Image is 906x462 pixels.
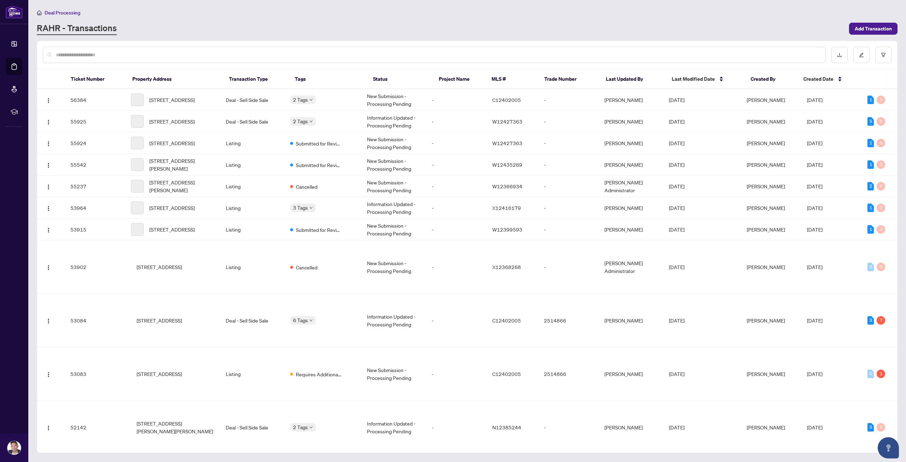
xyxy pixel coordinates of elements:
td: [PERSON_NAME] [599,111,664,132]
div: 0 [877,225,885,234]
td: - [426,401,487,454]
td: 52142 [65,401,125,454]
button: Open asap [878,437,899,458]
span: [DATE] [669,140,684,146]
img: Logo [46,184,51,190]
div: 1 [867,225,874,234]
td: Deal - Sell Side Sale [220,111,285,132]
td: - [538,154,599,176]
td: Deal - Sell Side Sale [220,294,285,347]
div: 1 [867,204,874,212]
span: [DATE] [669,183,684,189]
td: New Submission - Processing Pending [361,154,426,176]
span: [PERSON_NAME] [747,183,785,189]
td: - [426,132,487,154]
td: Listing [220,240,285,294]
td: Deal - Sell Side Sale [220,401,285,454]
td: - [538,197,599,219]
span: [STREET_ADDRESS] [149,204,195,212]
span: down [309,426,313,429]
span: download [837,52,842,57]
span: Last Modified Date [672,75,715,83]
span: home [37,10,42,15]
div: 0 [877,263,885,271]
span: [STREET_ADDRESS][PERSON_NAME] [149,178,214,194]
td: 55924 [65,132,125,154]
th: Trade Number [539,69,600,89]
span: [STREET_ADDRESS] [149,139,195,147]
span: [PERSON_NAME] [747,118,785,125]
span: [DATE] [807,205,822,211]
td: 55925 [65,111,125,132]
td: 53964 [65,197,125,219]
td: - [426,347,487,401]
th: Created By [745,69,798,89]
a: RAHR - Transactions [37,22,117,35]
td: 56384 [65,89,125,111]
th: Ticket Number [65,69,127,89]
button: Logo [43,181,54,192]
span: C12402005 [492,317,521,324]
button: Add Transaction [849,23,898,35]
button: Logo [43,94,54,105]
span: down [309,206,313,210]
div: 0 [877,139,885,147]
td: - [426,240,487,294]
span: W12427363 [492,118,522,125]
span: [STREET_ADDRESS] [149,226,195,233]
span: filter [881,52,886,57]
span: W12435269 [492,161,522,168]
td: [PERSON_NAME] Administrator [599,240,664,294]
span: [STREET_ADDRESS] [137,263,182,271]
td: - [538,111,599,132]
span: down [309,120,313,123]
th: Tags [289,69,367,89]
td: Listing [220,197,285,219]
button: Logo [43,159,54,170]
div: 0 [877,423,885,432]
span: 3 Tags [293,204,308,212]
button: Logo [43,224,54,235]
div: 7 [877,316,885,325]
span: [PERSON_NAME] [747,264,785,270]
span: [PERSON_NAME] [747,226,785,233]
td: New Submission - Processing Pending [361,176,426,197]
span: down [309,98,313,102]
td: - [538,132,599,154]
td: - [538,219,599,240]
span: [PERSON_NAME] [747,371,785,377]
span: Submitted for Review [296,161,342,169]
th: Created Date [798,69,859,89]
button: filter [875,47,891,63]
img: Logo [46,119,51,125]
button: Logo [43,315,54,326]
span: Submitted for Review [296,226,342,234]
img: Logo [46,141,51,147]
span: [PERSON_NAME] [747,424,785,430]
span: C12402005 [492,371,521,377]
td: - [426,197,487,219]
td: - [538,401,599,454]
td: - [426,294,487,347]
td: 55237 [65,176,125,197]
span: [PERSON_NAME] [747,317,785,324]
div: 0 [877,160,885,169]
span: X12368268 [492,264,521,270]
span: W12399593 [492,226,522,233]
img: Logo [46,372,51,377]
span: [DATE] [807,118,822,125]
img: Logo [46,162,51,168]
div: 0 [867,263,874,271]
td: [PERSON_NAME] [599,294,664,347]
span: [DATE] [807,317,822,324]
button: download [831,47,848,63]
span: [PERSON_NAME] [747,161,785,168]
img: Logo [46,425,51,431]
td: Information Updated - Processing Pending [361,294,426,347]
button: Logo [43,261,54,273]
td: New Submission - Processing Pending [361,347,426,401]
span: [STREET_ADDRESS][PERSON_NAME] [149,157,214,172]
span: [PERSON_NAME] [747,140,785,146]
div: 0 [877,182,885,190]
span: [DATE] [669,317,684,324]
